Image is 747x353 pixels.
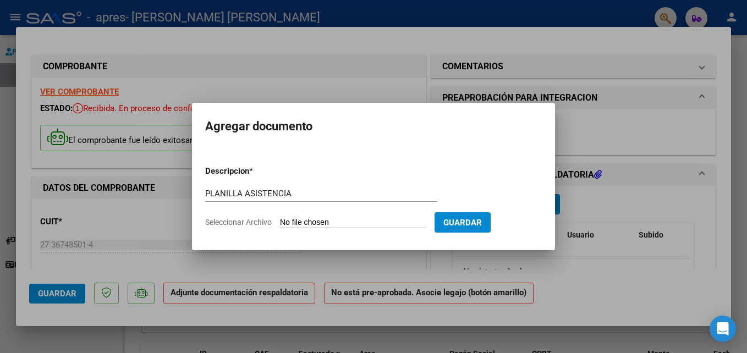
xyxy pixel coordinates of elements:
p: Descripcion [205,165,306,178]
span: Seleccionar Archivo [205,218,272,227]
h2: Agregar documento [205,116,542,137]
button: Guardar [435,212,491,233]
div: Open Intercom Messenger [710,316,736,342]
span: Guardar [443,218,482,228]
